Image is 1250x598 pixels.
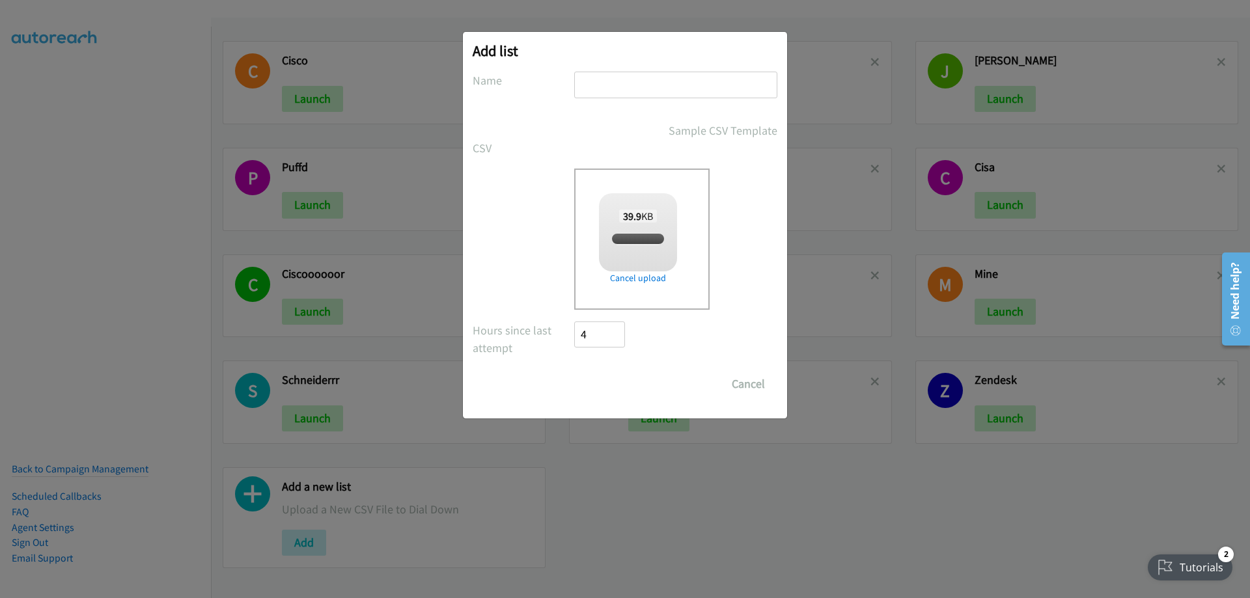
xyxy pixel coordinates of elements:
label: Hours since last attempt [473,321,574,357]
span: split_3.csv [616,233,660,245]
iframe: Checklist [1140,541,1240,588]
a: Cancel upload [599,271,677,285]
strong: 39.9 [623,210,641,223]
h2: Add list [473,42,777,60]
label: Name [473,72,574,89]
iframe: Resource Center [1212,247,1250,351]
a: Sample CSV Template [669,122,777,139]
label: CSV [473,139,574,157]
span: KB [619,210,658,223]
button: Cancel [719,371,777,397]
